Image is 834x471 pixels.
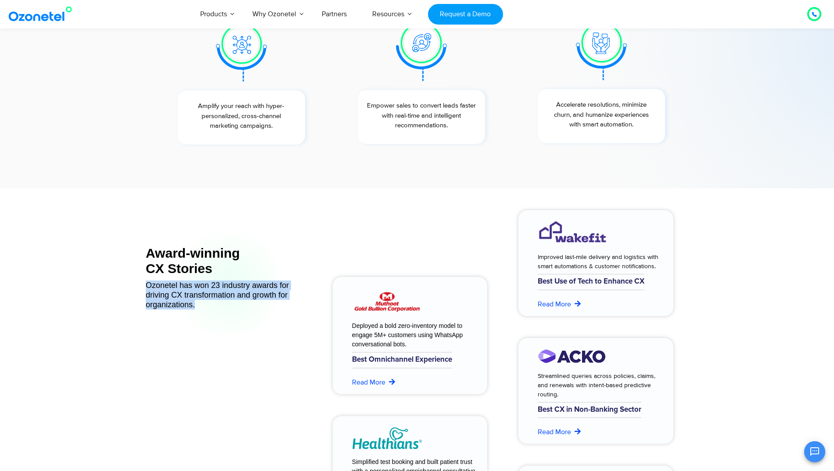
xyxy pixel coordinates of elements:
div: Streamlined queries across policies, claims, and renewals with intent-based predictive routing. [538,371,656,399]
a: Read More [352,377,396,388]
div: Ozonetel has won 23 industry awards for driving CX transformation and growth for organizations. [146,280,311,309]
a: Read More [538,299,582,309]
button: Open chat [804,441,825,462]
div: Award-winning CX Stories [146,245,311,276]
a: Request a Demo [428,4,503,25]
h6: Best Use of Tech to Enhance CX [538,274,644,290]
div: Improved last-mile delivery and logistics with smart automations & customer notifications. [538,252,663,271]
div: Deployed a bold zero-inventory model to engage 5M+ customers using WhatsApp conversational bots. [352,321,471,349]
p: Amplify your reach with hyper-personalized, cross-channel marketing campaigns. [182,101,301,131]
a: Read More [538,427,582,437]
p: Accelerate resolutions, minimize churn, and humanize experiences with smart automation. [542,100,661,130]
h6: Best CX in Non-Banking Sector [538,402,641,418]
p: Empower sales to convert leads faster with real-time and intelligent recommendations. [362,101,481,131]
h6: Best Omnichannel Experience [352,352,452,368]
